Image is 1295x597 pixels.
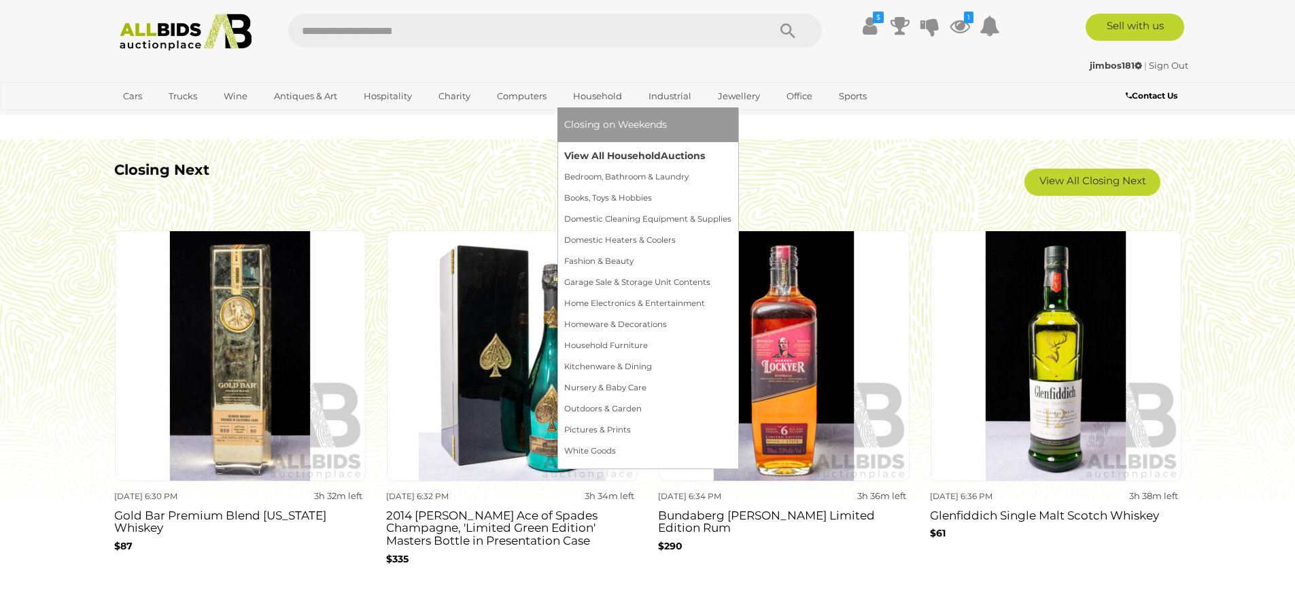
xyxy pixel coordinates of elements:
[114,230,366,581] a: [DATE] 6:30 PM 3h 32m left Gold Bar Premium Blend [US_STATE] Whiskey $87
[114,506,366,534] h3: Gold Bar Premium Blend [US_STATE] Whiskey
[564,85,631,107] a: Household
[1024,169,1160,196] a: View All Closing Next
[830,85,876,107] a: Sports
[114,85,151,107] a: Cars
[1144,60,1147,71] span: |
[430,85,479,107] a: Charity
[114,489,235,504] div: [DATE] 6:30 PM
[265,85,346,107] a: Antiques & Art
[1086,14,1184,41] a: Sell with us
[860,14,880,38] a: $
[873,12,884,23] i: $
[1149,60,1188,71] a: Sign Out
[314,490,362,501] strong: 3h 32m left
[1126,88,1181,103] a: Contact Us
[930,506,1181,522] h3: Glenfiddich Single Malt Scotch Whiskey
[386,506,638,547] h3: 2014 [PERSON_NAME] Ace of Spades Champagne, 'Limited Green Edition' Masters Bottle in Presentatio...
[1090,60,1142,71] strong: jimbos181
[659,231,910,481] img: Bundaberg Darren Lockyer Limited Edition Rum
[160,85,206,107] a: Trucks
[386,553,409,565] b: $335
[387,231,638,481] img: 2014 Armand De Brignac Ace of Spades Champagne, 'Limited Green Edition' Masters Bottle in Present...
[386,230,638,581] a: [DATE] 6:32 PM 3h 34m left 2014 [PERSON_NAME] Ace of Spades Champagne, 'Limited Green Edition' Ma...
[964,12,973,23] i: 1
[930,230,1181,581] a: [DATE] 6:36 PM 3h 38m left Glenfiddich Single Malt Scotch Whiskey $61
[658,230,910,581] a: [DATE] 6:34 PM 3h 36m left Bundaberg [PERSON_NAME] Limited Edition Rum $290
[658,489,779,504] div: [DATE] 6:34 PM
[114,161,209,178] b: Closing Next
[1090,60,1144,71] a: jimbos181
[114,107,228,130] a: [GEOGRAPHIC_DATA]
[386,489,507,504] div: [DATE] 6:32 PM
[640,85,700,107] a: Industrial
[114,540,133,552] b: $87
[930,527,946,539] b: $61
[754,14,822,48] button: Search
[857,490,906,501] strong: 3h 36m left
[112,14,260,51] img: Allbids.com.au
[950,14,970,38] a: 1
[1129,490,1178,501] strong: 3h 38m left
[215,85,256,107] a: Wine
[585,490,634,501] strong: 3h 34m left
[488,85,555,107] a: Computers
[709,85,769,107] a: Jewellery
[1126,90,1177,101] b: Contact Us
[658,506,910,534] h3: Bundaberg [PERSON_NAME] Limited Edition Rum
[931,231,1181,481] img: Glenfiddich Single Malt Scotch Whiskey
[115,231,366,481] img: Gold Bar Premium Blend California Whiskey
[778,85,821,107] a: Office
[930,489,1051,504] div: [DATE] 6:36 PM
[355,85,421,107] a: Hospitality
[658,540,683,552] b: $290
